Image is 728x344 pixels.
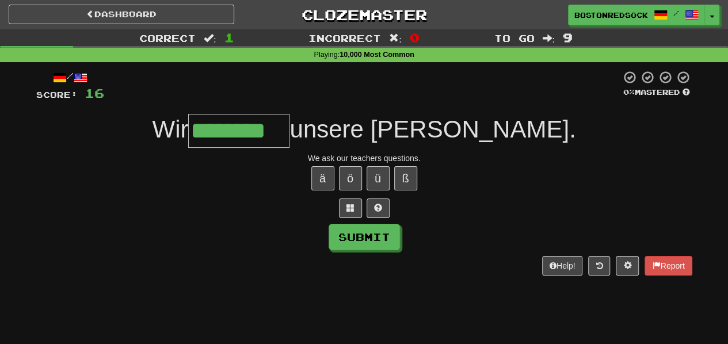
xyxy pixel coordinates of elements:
[139,32,196,44] span: Correct
[329,224,400,250] button: Submit
[621,87,692,98] div: Mastered
[542,256,583,276] button: Help!
[9,5,234,24] a: Dashboard
[339,166,362,190] button: ö
[251,5,477,25] a: Clozemaster
[224,30,234,44] span: 1
[542,33,555,43] span: :
[367,198,390,218] button: Single letter hint - you only get 1 per sentence and score half the points! alt+h
[563,30,573,44] span: 9
[673,9,679,17] span: /
[36,152,692,164] div: We ask our teachers questions.
[394,166,417,190] button: ß
[204,33,216,43] span: :
[389,33,402,43] span: :
[308,32,381,44] span: Incorrect
[623,87,635,97] span: 0 %
[85,86,104,100] span: 16
[36,90,78,100] span: Score:
[645,256,692,276] button: Report
[568,5,705,25] a: Bostonredsock /
[410,30,420,44] span: 0
[367,166,390,190] button: ü
[152,116,188,143] span: Wir
[574,10,648,20] span: Bostonredsock
[494,32,534,44] span: To go
[340,51,414,59] strong: 10,000 Most Common
[289,116,575,143] span: unsere [PERSON_NAME].
[36,70,104,85] div: /
[588,256,610,276] button: Round history (alt+y)
[339,198,362,218] button: Switch sentence to multiple choice alt+p
[311,166,334,190] button: ä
